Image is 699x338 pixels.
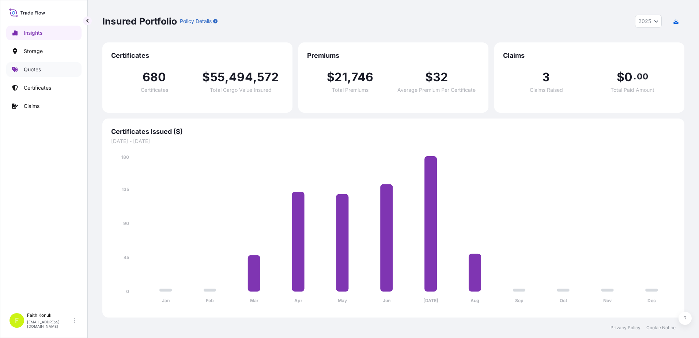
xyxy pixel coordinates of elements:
tspan: Dec [647,298,656,303]
span: 00 [637,74,648,79]
span: , [253,71,257,83]
span: 3 [542,71,550,83]
span: 2025 [638,18,651,25]
span: 572 [257,71,279,83]
tspan: Sep [515,298,524,303]
tspan: Oct [560,298,567,303]
tspan: Jan [162,298,170,303]
a: Privacy Policy [611,325,641,331]
span: Premiums [307,51,480,60]
span: $ [202,71,210,83]
a: Claims [6,99,82,113]
span: . [634,74,636,79]
a: Storage [6,44,82,59]
span: Claims Raised [530,87,563,93]
span: 0 [624,71,632,83]
span: 21 [335,71,347,83]
span: 746 [351,71,374,83]
span: $ [425,71,433,83]
p: Policy Details [180,18,212,25]
span: Claims [503,51,676,60]
tspan: 45 [124,255,129,260]
span: Total Cargo Value Insured [210,87,272,93]
p: Storage [24,48,43,55]
tspan: Apr [294,298,302,303]
tspan: 135 [122,187,129,192]
p: Certificates [24,84,51,91]
tspan: Aug [471,298,479,303]
a: Cookie Notice [646,325,676,331]
span: , [225,71,229,83]
p: Insights [24,29,42,37]
button: Year Selector [635,15,662,28]
span: $ [327,71,335,83]
tspan: Nov [603,298,612,303]
tspan: Feb [206,298,214,303]
span: 32 [433,71,448,83]
tspan: [DATE] [423,298,438,303]
tspan: May [338,298,347,303]
tspan: 180 [121,154,129,160]
p: Insured Portfolio [102,15,177,27]
tspan: 0 [126,289,129,294]
span: Certificates [141,87,168,93]
p: Quotes [24,66,41,73]
a: Insights [6,26,82,40]
tspan: Mar [250,298,258,303]
a: Quotes [6,62,82,77]
span: $ [617,71,624,83]
span: , [347,71,351,83]
span: 680 [143,71,166,83]
span: [DATE] - [DATE] [111,138,676,145]
span: Certificates [111,51,284,60]
span: Average Premium Per Certificate [397,87,476,93]
span: 494 [229,71,253,83]
span: Certificates Issued ($) [111,127,676,136]
span: F [15,317,19,324]
p: Faith Konuk [27,312,72,318]
p: [EMAIL_ADDRESS][DOMAIN_NAME] [27,320,72,328]
span: Total Paid Amount [611,87,654,93]
a: Certificates [6,80,82,95]
p: Claims [24,102,39,110]
tspan: 90 [123,221,129,226]
tspan: Jun [383,298,390,303]
span: Total Premiums [332,87,369,93]
span: 55 [210,71,225,83]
